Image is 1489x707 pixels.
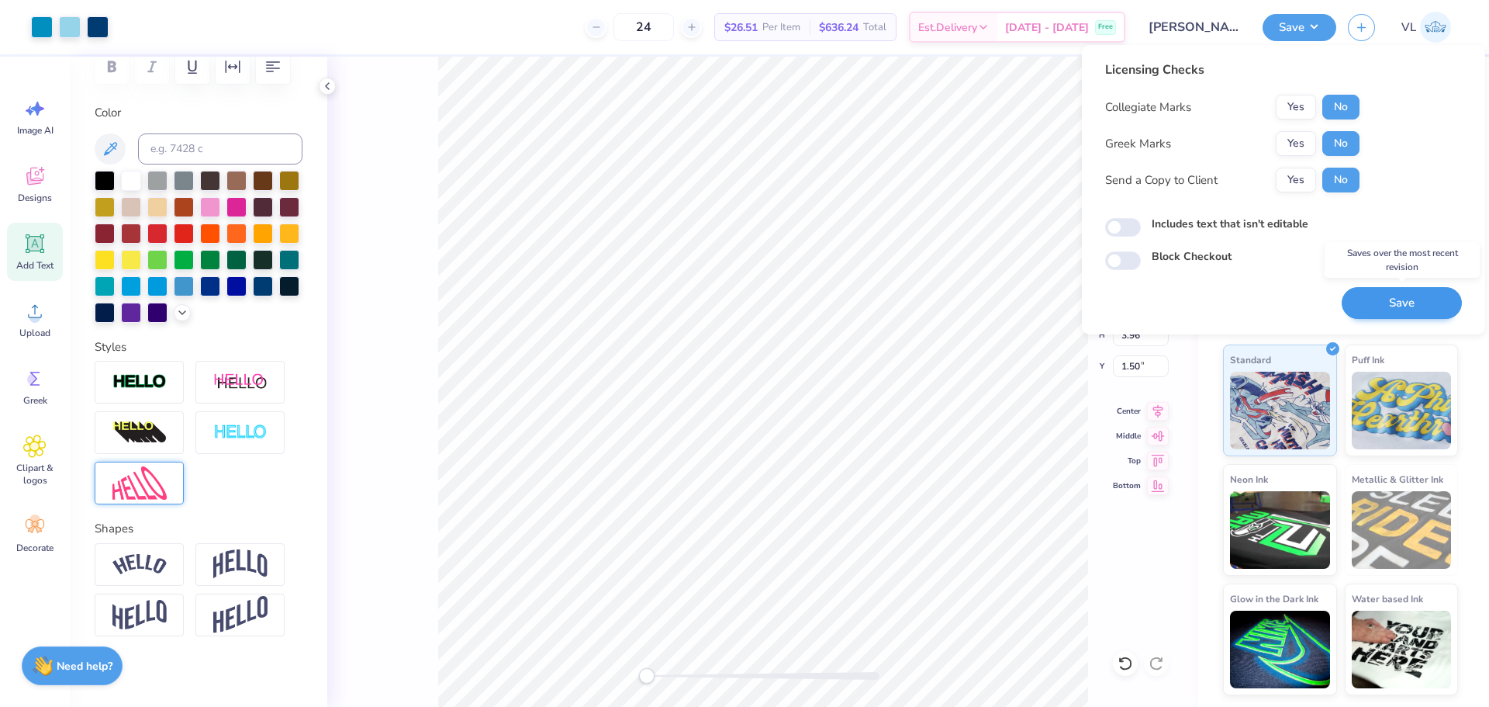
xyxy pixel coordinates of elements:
[18,192,52,204] span: Designs
[1230,491,1330,569] img: Neon Ink
[112,554,167,575] img: Arc
[1137,12,1251,43] input: Untitled Design
[1394,12,1458,43] a: VL
[1352,491,1452,569] img: Metallic & Glitter Ink
[1230,591,1318,607] span: Glow in the Dark Ink
[1113,405,1141,418] span: Center
[762,19,800,36] span: Per Item
[112,600,167,630] img: Flag
[1152,216,1308,232] label: Includes text that isn't editable
[1352,372,1452,449] img: Puff Ink
[1113,455,1141,467] span: Top
[9,462,60,487] span: Clipart & logos
[112,421,167,445] img: 3D Illusion
[1105,135,1171,153] div: Greek Marks
[19,327,50,339] span: Upload
[1105,172,1218,189] div: Send a Copy to Client
[1005,19,1089,36] span: [DATE] - [DATE]
[1420,12,1451,43] img: Vincent Lloyd Laurel
[1352,352,1384,368] span: Puff Ink
[1276,95,1316,120] button: Yes
[1325,242,1480,278] div: Saves over the most recent revision
[1098,22,1113,33] span: Free
[1276,131,1316,156] button: Yes
[724,19,758,36] span: $26.51
[1276,168,1316,192] button: Yes
[1113,480,1141,492] span: Bottom
[23,394,47,407] span: Greek
[1322,168,1359,192] button: No
[95,520,133,538] label: Shapes
[1230,471,1268,487] span: Neon Ink
[138,133,302,165] input: e.g. 7428 c
[95,104,302,122] label: Color
[57,659,112,674] strong: Need help?
[17,124,54,137] span: Image AI
[95,338,126,356] label: Styles
[819,19,859,36] span: $636.24
[1152,248,1232,265] label: Block Checkout
[1105,99,1191,116] div: Collegiate Marks
[1401,19,1416,36] span: VL
[213,549,268,579] img: Arch
[1230,352,1271,368] span: Standard
[112,373,167,391] img: Stroke
[1342,287,1462,319] button: Save
[1263,14,1336,41] button: Save
[1230,372,1330,449] img: Standard
[1352,591,1423,607] span: Water based Ink
[639,668,655,684] div: Accessibility label
[1352,471,1443,487] span: Metallic & Glitter Ink
[213,424,268,442] img: Negative Space
[112,466,167,500] img: Free Distort
[918,19,977,36] span: Est. Delivery
[16,542,54,554] span: Decorate
[1322,95,1359,120] button: No
[1322,131,1359,156] button: No
[1230,611,1330,688] img: Glow in the Dark Ink
[613,13,674,41] input: – –
[213,596,268,634] img: Rise
[1113,430,1141,442] span: Middle
[213,373,268,392] img: Shadow
[16,259,54,272] span: Add Text
[1352,611,1452,688] img: Water based Ink
[863,19,886,36] span: Total
[1105,61,1359,79] div: Licensing Checks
